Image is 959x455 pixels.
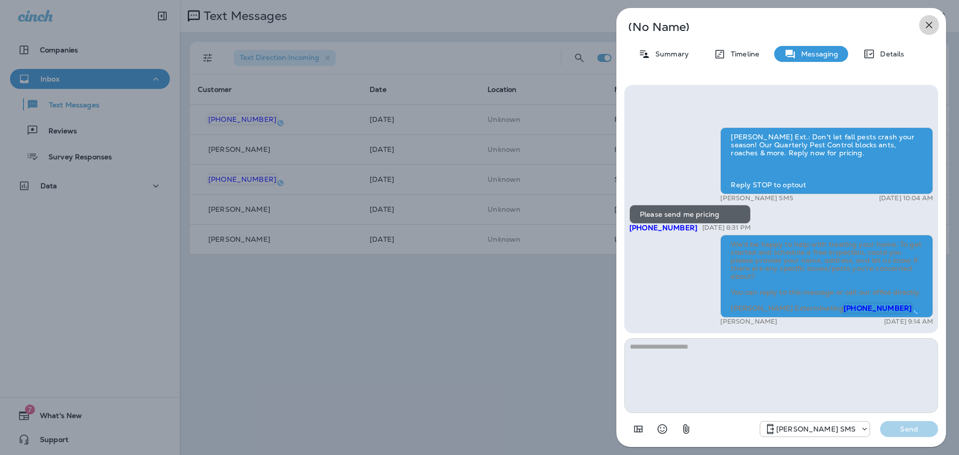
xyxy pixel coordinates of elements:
div: +1 (757) 760-3335 [760,423,870,435]
p: Details [875,50,904,58]
p: [PERSON_NAME] [720,318,777,326]
p: [DATE] 10:04 AM [879,194,933,202]
p: [DATE] 9:14 AM [884,318,933,326]
span: [PHONE_NUMBER] [844,304,912,313]
button: Select an emoji [652,419,672,439]
p: Timeline [726,50,759,58]
p: Summary [650,50,689,58]
div: [PERSON_NAME] Ext.: Don't let fall pests crash your season! Our Quarterly Pest Control blocks ant... [720,127,933,194]
p: (No Name) [628,23,901,31]
span: We’d be happy to help with treating your home. To get started and schedule a free inspection, cou... [731,240,924,313]
p: Messaging [796,50,838,58]
div: Please send me pricing [629,205,751,224]
p: [PERSON_NAME] SMS [720,194,793,202]
p: [PERSON_NAME] SMS [776,425,856,433]
span: [PHONE_NUMBER] [629,223,697,232]
p: [DATE] 8:31 PM [702,224,751,232]
button: Add in a premade template [628,419,648,439]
